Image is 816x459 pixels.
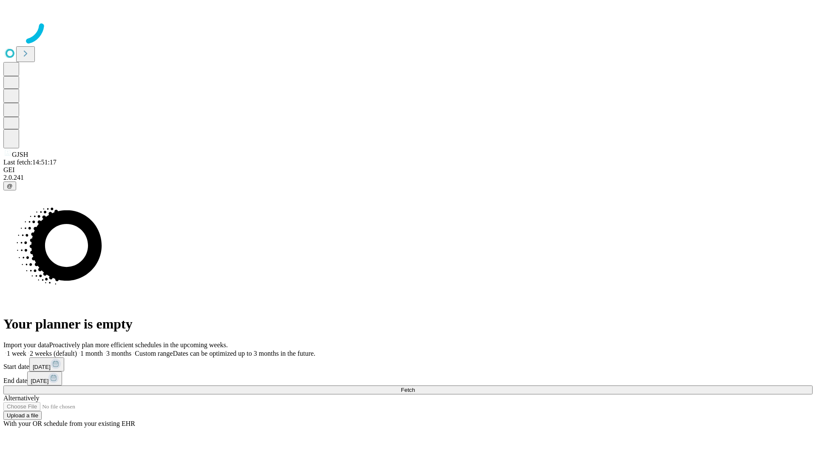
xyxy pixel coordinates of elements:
[3,166,813,174] div: GEI
[7,350,26,357] span: 1 week
[3,181,16,190] button: @
[3,316,813,332] h1: Your planner is empty
[7,183,13,189] span: @
[3,420,135,427] span: With your OR schedule from your existing EHR
[3,394,39,402] span: Alternatively
[3,385,813,394] button: Fetch
[3,411,42,420] button: Upload a file
[3,174,813,181] div: 2.0.241
[173,350,315,357] span: Dates can be optimized up to 3 months in the future.
[12,151,28,158] span: GJSH
[29,357,64,371] button: [DATE]
[401,387,415,393] span: Fetch
[49,341,228,348] span: Proactively plan more efficient schedules in the upcoming weeks.
[33,364,51,370] span: [DATE]
[3,371,813,385] div: End date
[135,350,173,357] span: Custom range
[80,350,103,357] span: 1 month
[27,371,62,385] button: [DATE]
[30,350,77,357] span: 2 weeks (default)
[106,350,131,357] span: 3 months
[31,378,48,384] span: [DATE]
[3,357,813,371] div: Start date
[3,159,57,166] span: Last fetch: 14:51:17
[3,341,49,348] span: Import your data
